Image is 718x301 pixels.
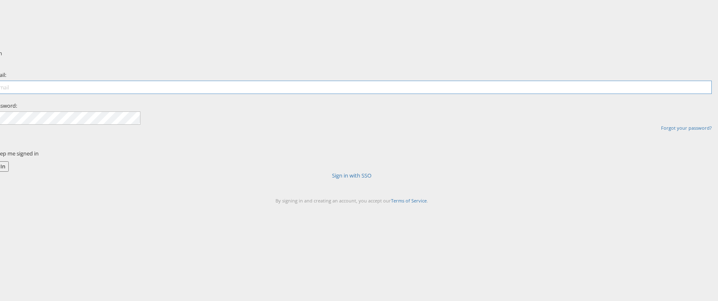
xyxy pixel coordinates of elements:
a: Forgot your password? [661,125,712,131]
a: Terms of Service [391,197,427,204]
a: Sign in with SSO [332,172,371,179]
